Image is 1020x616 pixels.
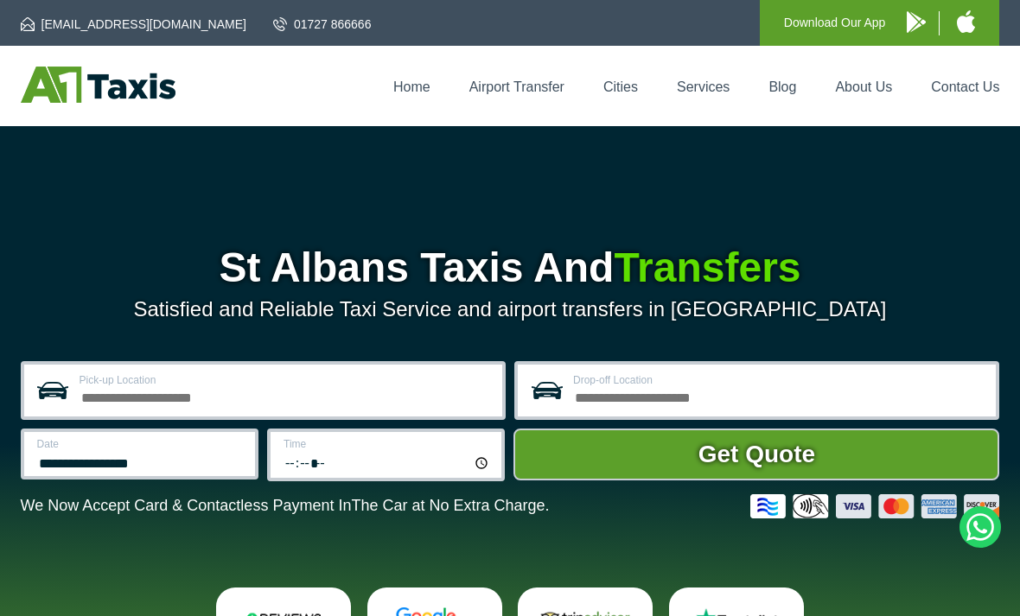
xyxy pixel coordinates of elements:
[957,10,975,33] img: A1 Taxis iPhone App
[469,79,564,94] a: Airport Transfer
[614,244,800,290] span: Transfers
[80,375,492,385] label: Pick-up Location
[21,67,175,103] img: A1 Taxis St Albans LTD
[513,429,999,480] button: Get Quote
[21,497,550,515] p: We Now Accept Card & Contactless Payment In
[907,11,926,33] img: A1 Taxis Android App
[603,79,638,94] a: Cities
[677,79,730,94] a: Services
[351,497,549,514] span: The Car at No Extra Charge.
[284,439,491,449] label: Time
[573,375,985,385] label: Drop-off Location
[784,12,886,34] p: Download Our App
[768,79,796,94] a: Blog
[750,494,999,518] img: Credit And Debit Cards
[835,79,892,94] a: About Us
[21,16,246,33] a: [EMAIL_ADDRESS][DOMAIN_NAME]
[931,79,999,94] a: Contact Us
[273,16,372,33] a: 01727 866666
[37,439,245,449] label: Date
[393,79,430,94] a: Home
[21,297,1000,321] p: Satisfied and Reliable Taxi Service and airport transfers in [GEOGRAPHIC_DATA]
[21,247,1000,289] h1: St Albans Taxis And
